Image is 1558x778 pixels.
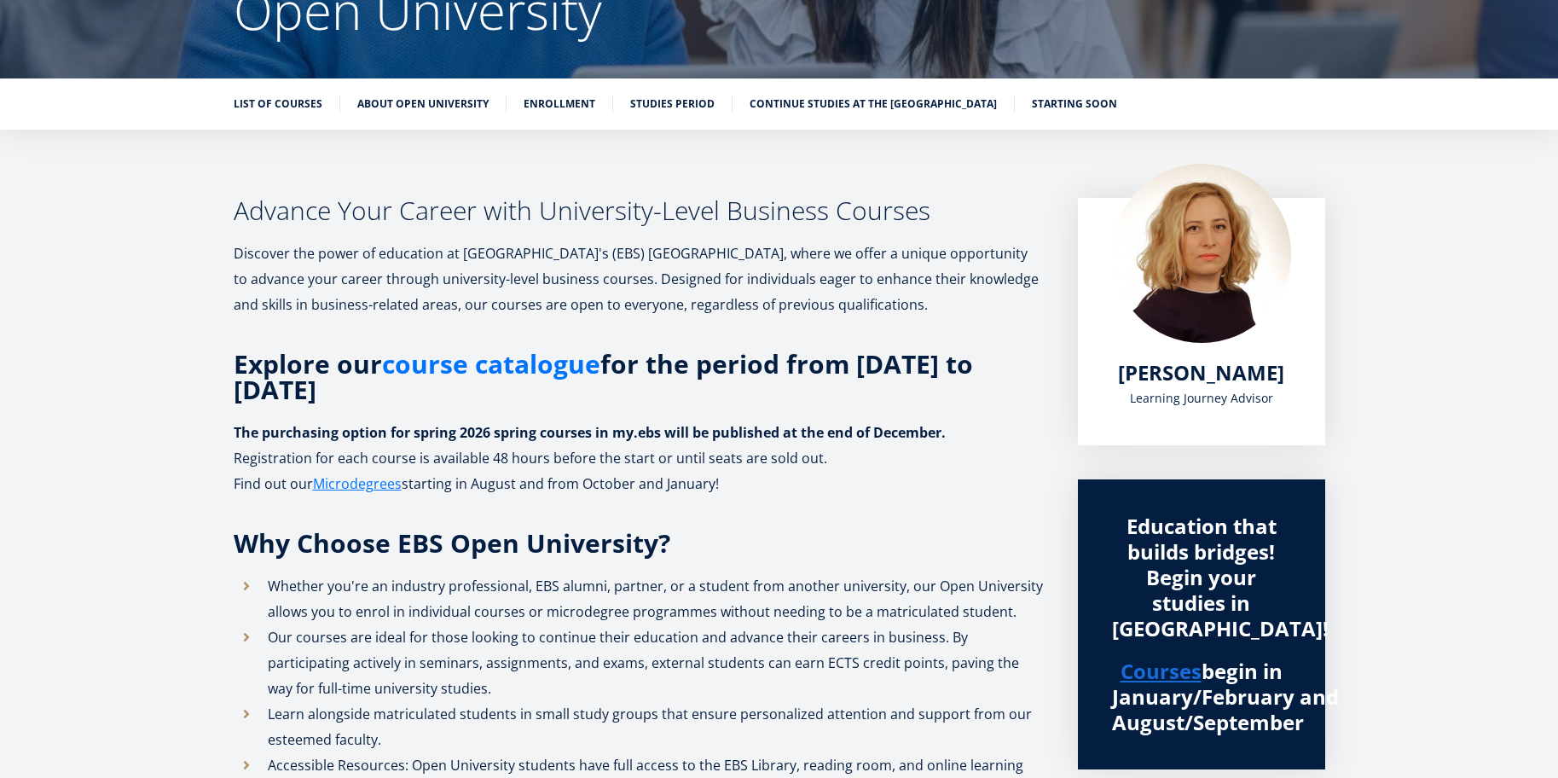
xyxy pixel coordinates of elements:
span: Learn alongside matriculated students in small study groups that ensure personalized attention an... [268,705,1032,749]
a: Continue studies at the [GEOGRAPHIC_DATA] [750,96,997,113]
a: Studies period [630,96,715,113]
strong: Explore our for the period from [DATE] to [DATE] [234,346,973,407]
a: Starting soon [1032,96,1117,113]
div: Learning Journey Advisor [1112,386,1291,411]
a: [PERSON_NAME] [1118,360,1284,386]
h2: begin in January/February and August/September [1112,659,1291,735]
span: [PERSON_NAME] [1118,358,1284,386]
h3: Advance Your Career with University-Level Business Courses [234,198,1044,224]
span: Why Choose EBS Open University? [234,525,670,560]
span: Our courses are ideal for those looking to continue their education and advance their careers in ... [268,628,1019,698]
a: course catalogue [382,351,600,377]
a: List of Courses [234,96,322,113]
span: Whether you're an industry professional, EBS alumni, partner, or a student from another universit... [268,577,1043,621]
a: Microdegrees [313,471,402,496]
p: Registration for each course is available 48 hours before the start or until seats are sold out. ... [234,445,1044,496]
a: Enrollment [524,96,595,113]
img: Kadri Osula Learning Journey Advisor [1112,164,1291,343]
div: Education that builds bridges! Begin your studies in [GEOGRAPHIC_DATA]! [1112,514,1291,642]
a: Courses [1121,659,1202,684]
a: About Open University [357,96,489,113]
strong: The purchasing option for spring 2026 spring courses in my.ebs will be published at the end of De... [234,423,946,442]
p: Discover the power of education at [GEOGRAPHIC_DATA]'s (EBS) [GEOGRAPHIC_DATA], where we offer a ... [234,241,1044,317]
